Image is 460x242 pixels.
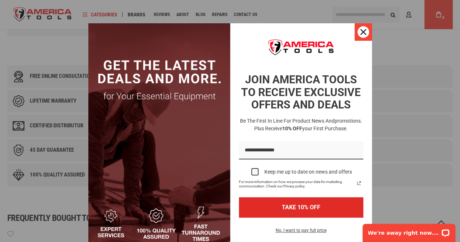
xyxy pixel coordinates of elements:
svg: link icon [355,179,363,187]
button: TAKE 10% OFF [239,197,363,217]
button: Close [355,23,372,41]
iframe: LiveChat chat widget [358,219,460,242]
strong: JOIN AMERICA TOOLS TO RECEIVE EXCLUSIVE OFFERS AND DEALS [241,73,361,111]
svg: close icon [360,29,366,35]
button: No, I want to pay full price [270,226,332,239]
a: Read our Privacy Policy [355,179,363,187]
span: promotions. Plus receive your first purchase. [254,118,362,131]
span: For more information on how we process your data for marketing communication. Check our Privacy p... [239,180,355,189]
strong: 10% OFF [282,126,302,131]
input: Email field [239,141,363,160]
h3: Be the first in line for product news and [237,117,365,132]
div: Keep me up to date on news and offers [264,169,352,175]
